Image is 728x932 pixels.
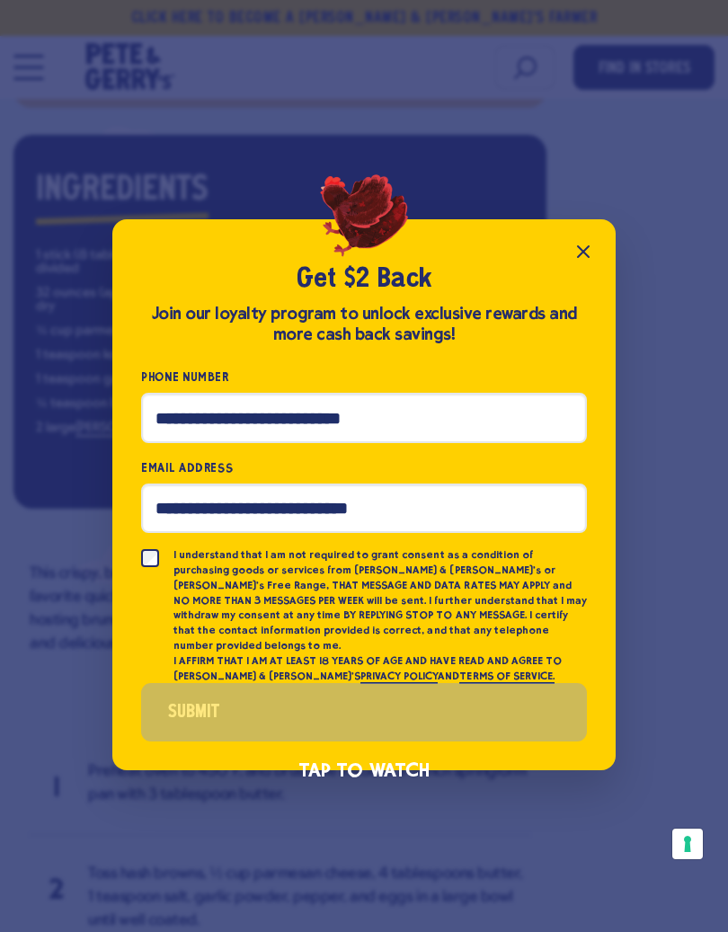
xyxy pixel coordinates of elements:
button: Close popup [565,234,601,270]
p: Tap to Watch [298,761,429,779]
label: Phone Number [141,367,587,387]
a: TERMS OF SERVICE. [459,670,554,684]
p: I AFFIRM THAT I AM AT LEAST 18 YEARS OF AGE AND HAVE READ AND AGREE TO [PERSON_NAME] & [PERSON_NA... [173,653,587,684]
button: Your consent preferences for tracking technologies [672,829,703,859]
p: I understand that I am not required to grant consent as a condition of purchasing goods or servic... [173,547,587,653]
input: I understand that I am not required to grant consent as a condition of purchasing goods or servic... [141,549,159,567]
h2: Get $2 Back [141,262,587,297]
a: PRIVACY POLICY [360,670,438,684]
label: Email Address [141,457,587,478]
button: Submit [141,683,587,741]
div: Join our loyalty program to unlock exclusive rewards and more cash back savings! [141,304,587,345]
